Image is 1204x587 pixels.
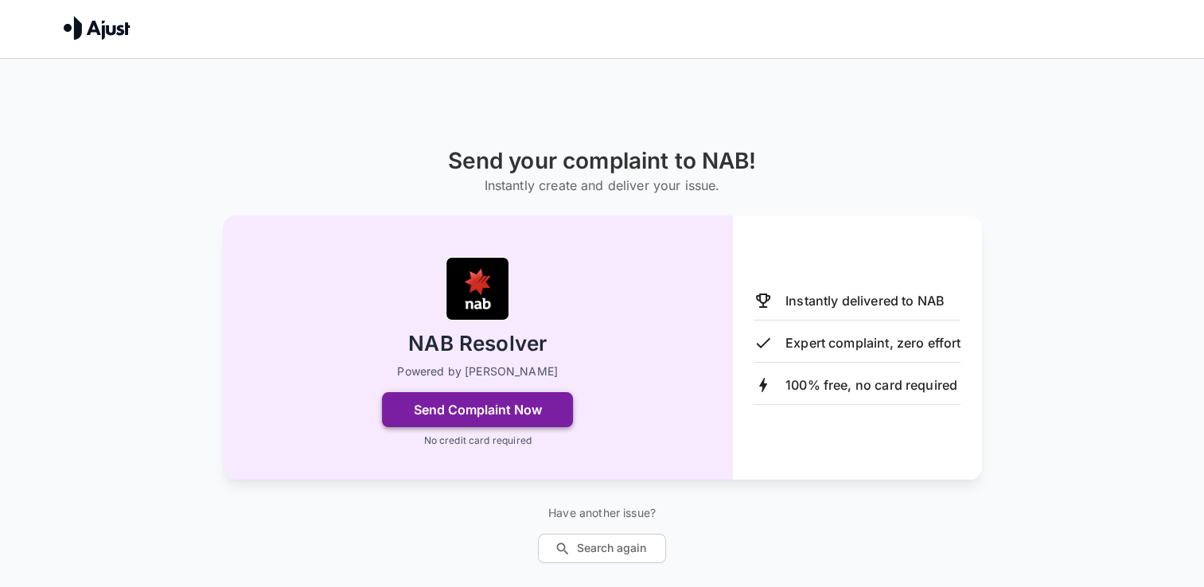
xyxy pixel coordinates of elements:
button: Search again [538,534,666,563]
p: No credit card required [423,433,531,448]
p: Powered by [PERSON_NAME] [397,363,558,379]
h6: Instantly create and deliver your issue. [447,174,756,196]
p: Have another issue? [538,505,666,521]
button: Send Complaint Now [382,392,573,427]
h1: Send your complaint to NAB! [447,148,756,174]
img: NAB [446,257,509,321]
img: Ajust [64,16,131,40]
p: Expert complaint, zero effort [785,333,960,352]
h2: NAB Resolver [408,330,547,358]
p: 100% free, no card required [785,375,957,395]
p: Instantly delivered to NAB [785,291,945,310]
